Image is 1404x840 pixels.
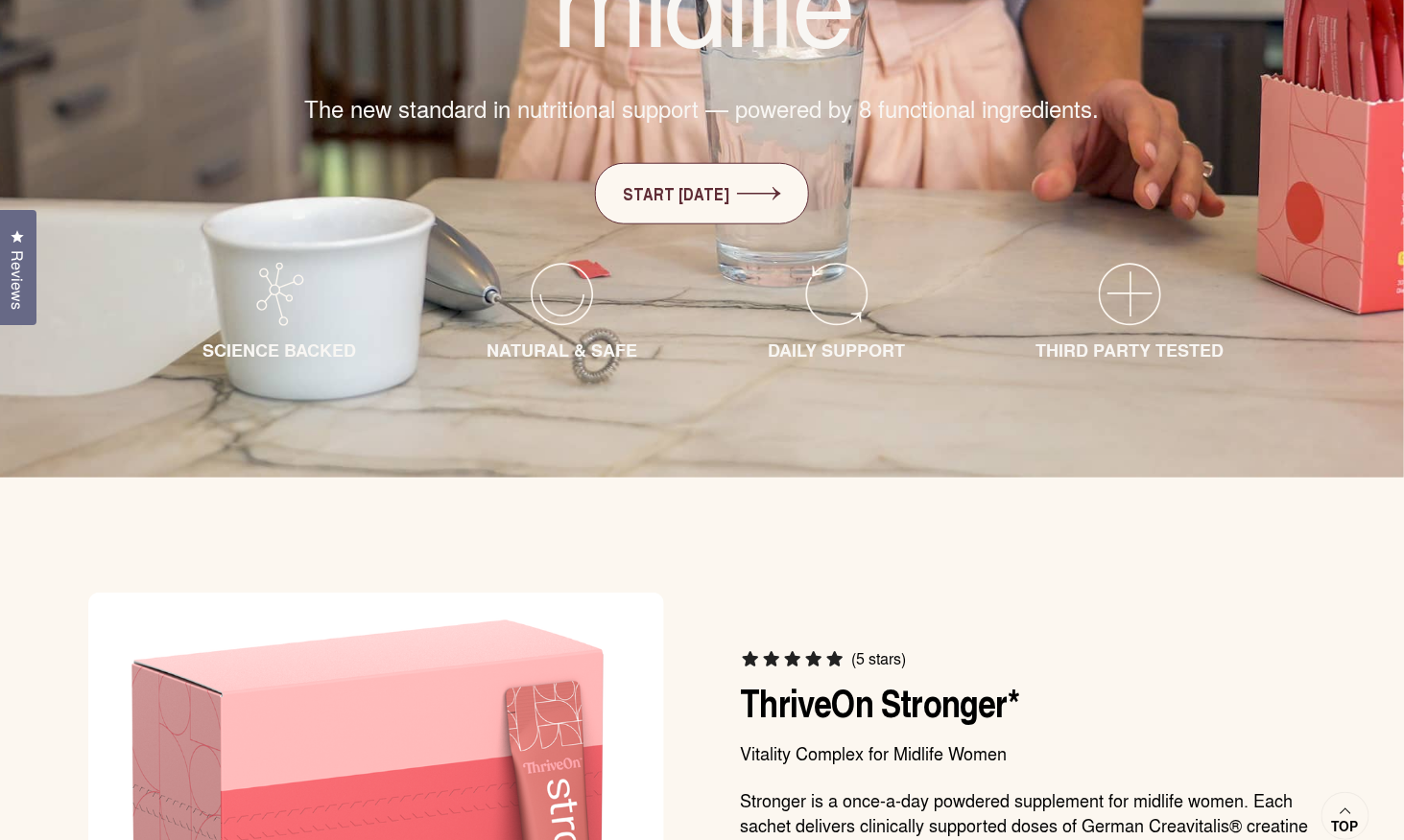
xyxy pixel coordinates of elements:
[595,163,809,224] a: START [DATE]
[769,338,906,362] span: DAILY SUPPORT
[488,338,638,362] span: NATURAL & SAFE
[1332,818,1359,835] span: Top
[741,674,1020,730] a: ThriveOn Stronger*
[1036,338,1225,362] span: THIRD PARTY TESTED
[5,250,30,310] span: Reviews
[741,675,1020,732] span: ThriveOn Stronger*
[305,92,1100,125] span: The new standard in nutritional support — powered by 8 functional ingredients.
[741,740,1317,765] p: Vitality Complex for Midlife Women
[852,649,907,668] span: (5 stars)
[203,338,357,362] span: SCIENCE BACKED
